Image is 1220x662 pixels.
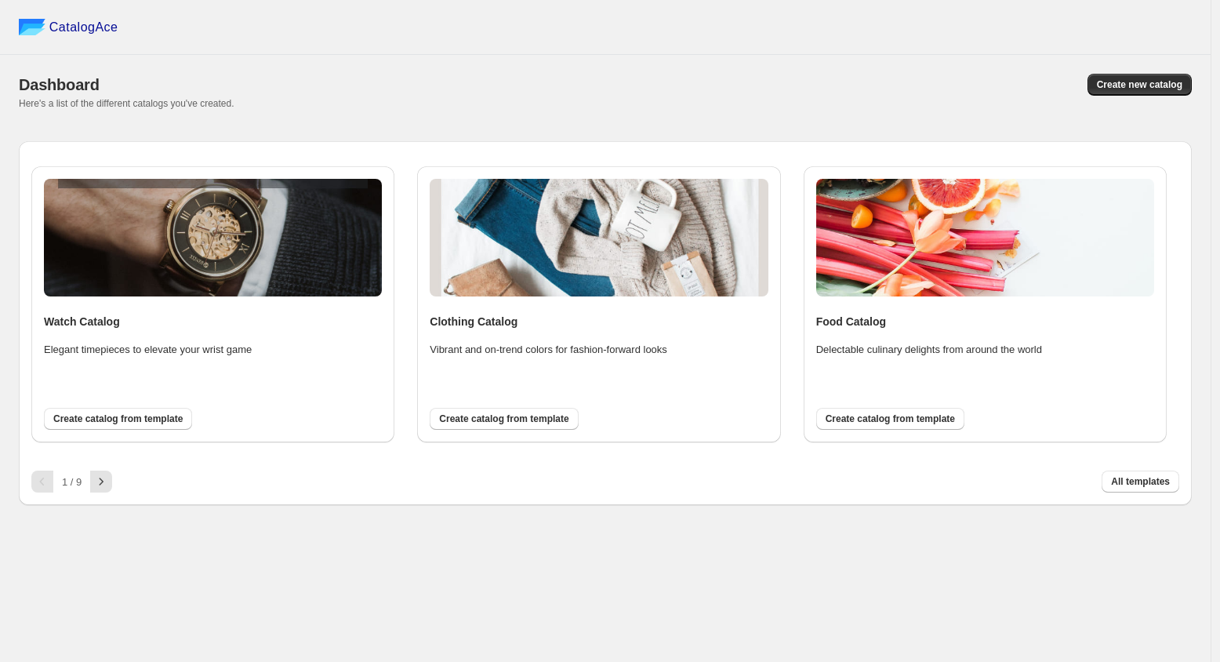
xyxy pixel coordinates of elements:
[44,408,192,430] button: Create catalog from template
[53,413,183,425] span: Create catalog from template
[19,76,100,93] span: Dashboard
[19,19,45,35] img: catalog ace
[62,476,82,488] span: 1 / 9
[1111,475,1170,488] span: All templates
[816,408,964,430] button: Create catalog from template
[1097,78,1182,91] span: Create new catalog
[816,179,1154,296] img: food
[44,342,295,358] p: Elegant timepieces to elevate your wrist game
[439,413,568,425] span: Create catalog from template
[44,314,382,329] h4: Watch Catalog
[826,413,955,425] span: Create catalog from template
[816,314,1154,329] h4: Food Catalog
[19,98,234,109] span: Here's a list of the different catalogs you've created.
[430,314,768,329] h4: Clothing Catalog
[816,342,1067,358] p: Delectable culinary delights from around the world
[430,342,681,358] p: Vibrant and on-trend colors for fashion-forward looks
[1102,471,1179,493] button: All templates
[430,408,578,430] button: Create catalog from template
[1087,74,1192,96] button: Create new catalog
[49,20,118,35] span: CatalogAce
[430,179,768,296] img: clothing
[44,179,382,296] img: watch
